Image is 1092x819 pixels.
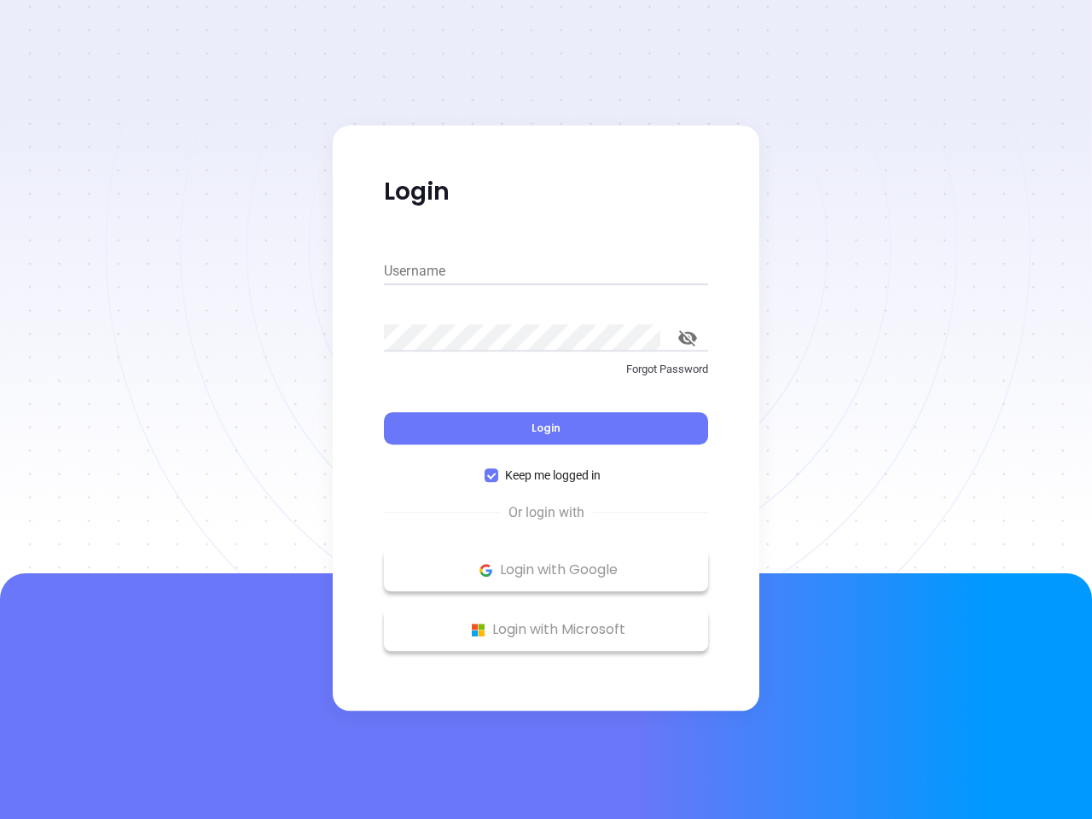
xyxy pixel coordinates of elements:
button: Google Logo Login with Google [384,549,708,591]
span: Login [531,421,561,435]
button: Microsoft Logo Login with Microsoft [384,608,708,651]
p: Forgot Password [384,361,708,378]
button: Login [384,412,708,444]
img: Google Logo [475,560,497,581]
img: Microsoft Logo [468,619,489,641]
p: Login with Microsoft [392,617,700,642]
button: toggle password visibility [667,317,708,358]
p: Login with Google [392,557,700,583]
span: Keep me logged in [498,466,607,485]
span: Or login with [500,502,593,523]
p: Login [384,177,708,207]
a: Forgot Password [384,361,708,392]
